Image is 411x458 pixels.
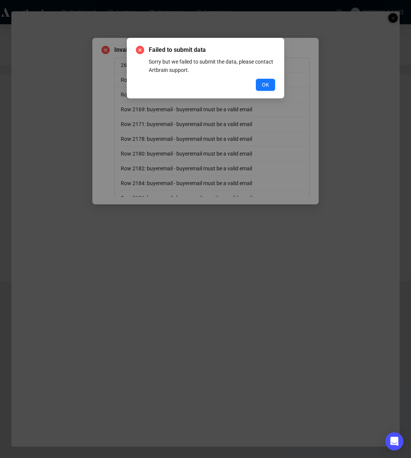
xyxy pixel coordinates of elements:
[262,81,269,89] span: OK
[149,45,275,55] span: Failed to submit data
[149,59,273,73] span: Sorry but we failed to submit the data, please contact Artbrain support.
[256,79,275,91] button: OK
[385,432,403,450] div: Open Intercom Messenger
[136,46,144,54] span: close-circle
